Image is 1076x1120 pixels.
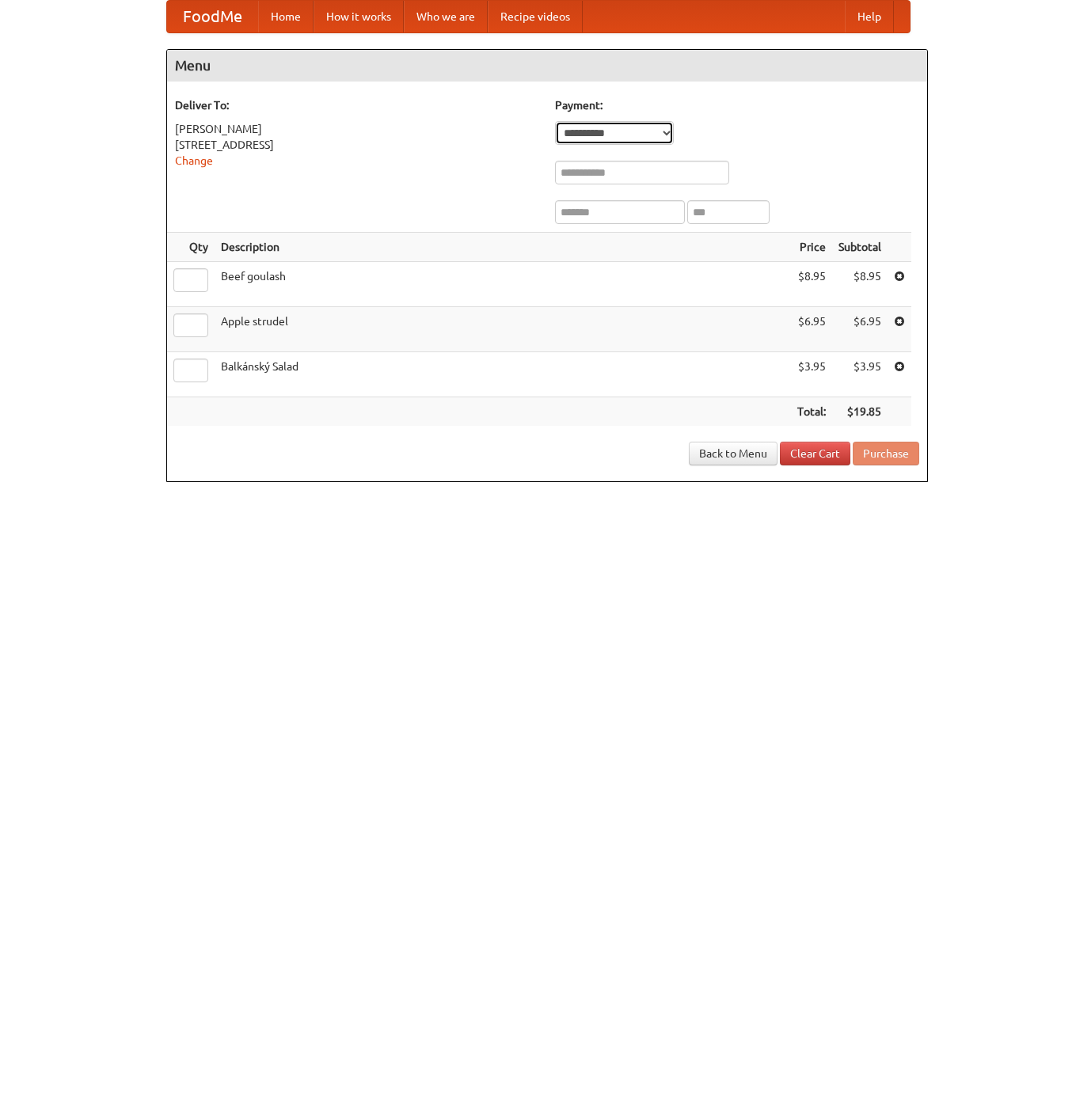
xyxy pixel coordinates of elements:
th: Subtotal [832,233,888,262]
td: $6.95 [832,307,888,352]
td: $8.95 [832,262,888,307]
h5: Deliver To: [175,97,539,113]
a: FoodMe [167,1,258,32]
h4: Menu [167,50,927,82]
button: Purchase [853,442,919,465]
a: Recipe videos [488,1,583,32]
a: Change [175,154,213,167]
div: [STREET_ADDRESS] [175,137,539,153]
div: [PERSON_NAME] [175,121,539,137]
td: $3.95 [791,352,832,397]
a: Clear Cart [780,442,850,465]
a: Back to Menu [689,442,778,465]
th: $19.85 [832,397,888,427]
td: $8.95 [791,262,832,307]
th: Qty [167,233,215,262]
h5: Payment: [555,97,919,113]
td: $6.95 [791,307,832,352]
a: Who we are [404,1,488,32]
a: Help [845,1,894,32]
td: Beef goulash [215,262,791,307]
td: Balkánský Salad [215,352,791,397]
td: $3.95 [832,352,888,397]
a: How it works [314,1,404,32]
th: Total: [791,397,832,427]
a: Home [258,1,314,32]
th: Description [215,233,791,262]
td: Apple strudel [215,307,791,352]
th: Price [791,233,832,262]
